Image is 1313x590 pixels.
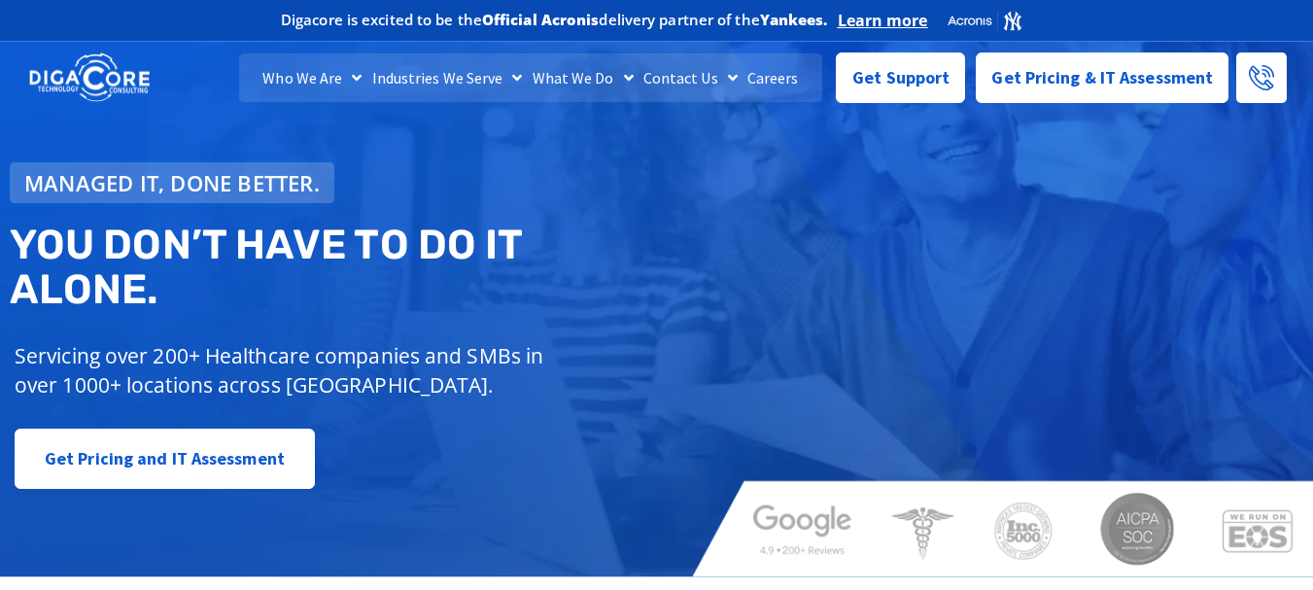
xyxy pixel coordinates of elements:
a: Get Pricing and IT Assessment [15,429,315,489]
b: Official Acronis [482,10,600,29]
a: Managed IT, done better. [10,162,334,203]
b: Yankees. [760,10,828,29]
a: Get Pricing & IT Assessment [976,52,1228,103]
a: Learn more [838,11,928,30]
h2: You don’t have to do IT alone. [10,223,672,312]
a: What We Do [528,53,639,102]
a: Contact Us [639,53,743,102]
nav: Menu [239,53,822,102]
span: Get Pricing & IT Assessment [991,58,1213,97]
a: Who We Are [258,53,366,102]
img: DigaCore Technology Consulting [29,52,150,104]
a: Careers [743,53,804,102]
a: Industries We Serve [367,53,528,102]
img: Acronis [947,10,1022,32]
p: Servicing over 200+ Healthcare companies and SMBs in over 1000+ locations across [GEOGRAPHIC_DATA]. [15,341,552,399]
span: Managed IT, done better. [24,172,320,193]
h2: Digacore is excited to be the delivery partner of the [281,13,828,27]
span: Get Support [852,58,950,97]
span: Get Pricing and IT Assessment [45,439,285,478]
a: Get Support [836,52,965,103]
